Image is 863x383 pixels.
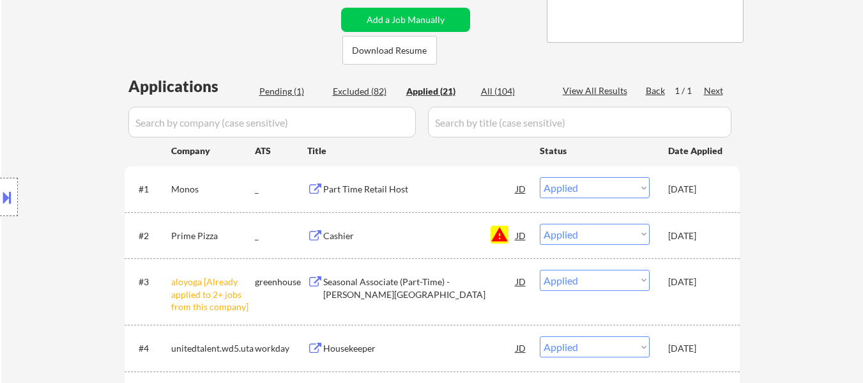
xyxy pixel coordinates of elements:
div: Excluded (82) [333,85,397,98]
div: greenhouse [255,276,307,288]
div: JD [515,270,528,293]
div: Title [307,145,528,157]
div: Status [540,139,650,162]
div: Applied (21) [406,85,470,98]
div: JD [515,177,528,200]
button: warning [491,226,508,244]
div: _ [255,183,307,196]
div: [DATE] [668,342,724,355]
div: JD [515,336,528,359]
div: 1 / 1 [675,84,704,97]
div: Part Time Retail Host [323,183,516,196]
div: Housekeeper [323,342,516,355]
div: Next [704,84,724,97]
div: JD [515,224,528,247]
input: Search by title (case sensitive) [428,107,731,137]
button: Add a Job Manually [341,8,470,32]
div: Pending (1) [259,85,323,98]
div: workday [255,342,307,355]
div: _ [255,230,307,242]
div: [DATE] [668,276,724,288]
div: View All Results [563,84,631,97]
div: Cashier [323,230,516,242]
div: Seasonal Associate (Part-Time) - [PERSON_NAME][GEOGRAPHIC_DATA] [323,276,516,301]
div: All (104) [481,85,545,98]
div: Date Applied [668,145,724,157]
div: unitedtalent.wd5.uta [171,342,255,355]
div: ATS [255,145,307,157]
div: #4 [139,342,161,355]
button: Download Resume [342,36,437,65]
div: Back [646,84,666,97]
input: Search by company (case sensitive) [128,107,416,137]
div: [DATE] [668,230,724,242]
div: [DATE] [668,183,724,196]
